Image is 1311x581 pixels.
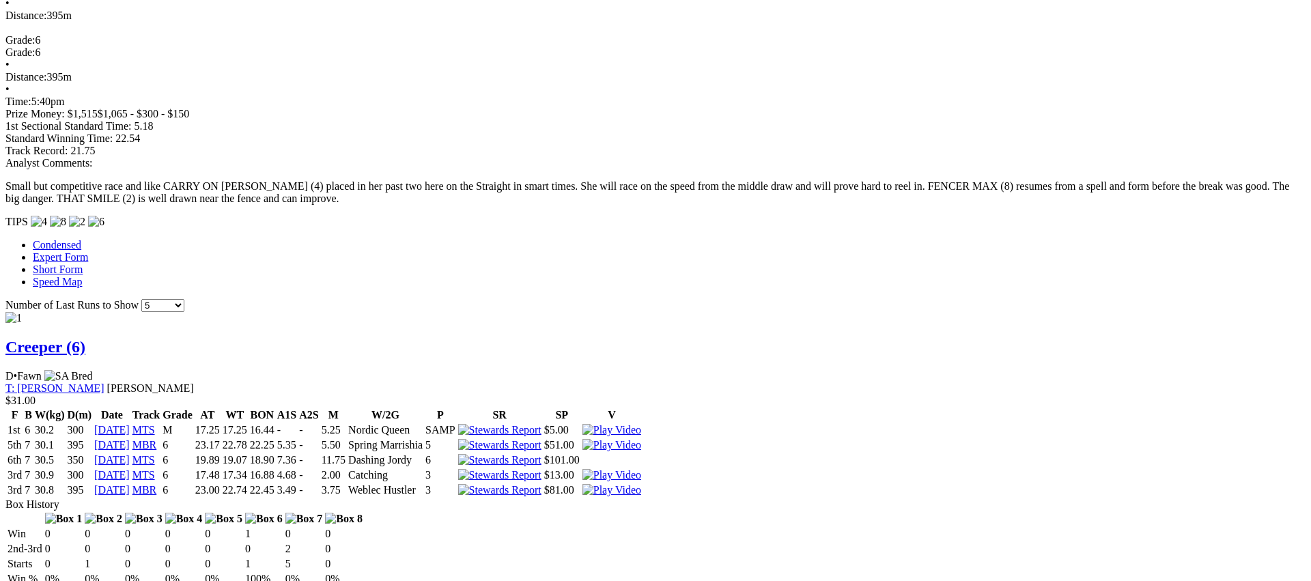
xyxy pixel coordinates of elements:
a: [DATE] [94,439,130,451]
img: 2 [69,216,85,228]
td: 30.8 [34,483,66,497]
td: 3 [425,483,456,497]
span: • [5,83,10,95]
th: W/2G [348,408,423,422]
td: Win [7,527,43,541]
td: 6 [162,438,193,452]
th: Date [94,408,130,422]
td: 7 [24,468,33,482]
th: AT [195,408,221,422]
td: 0 [44,557,83,571]
th: W(kg) [34,408,66,422]
span: • [14,370,18,382]
div: 6 [5,46,1306,59]
td: 3 [425,468,456,482]
img: Stewards Report [458,439,541,451]
td: 0 [204,557,243,571]
a: MBR [132,484,157,496]
td: 1 [244,557,283,571]
td: 6 [162,468,193,482]
td: 30.9 [34,468,66,482]
td: 22.78 [222,438,248,452]
td: 0 [204,527,243,541]
td: 0 [124,557,163,571]
img: Play Video [582,484,641,496]
th: WT [222,408,248,422]
th: BON [249,408,275,422]
span: $31.00 [5,395,36,406]
td: 0 [165,542,203,556]
td: 30.5 [34,453,66,467]
td: 17.25 [195,423,221,437]
div: 5:40pm [5,96,1306,108]
td: 22.45 [249,483,275,497]
span: Distance: [5,71,46,83]
td: 0 [124,542,163,556]
img: Stewards Report [458,484,541,496]
td: 300 [67,468,93,482]
td: 1st [7,423,23,437]
a: Condensed [33,239,81,251]
td: 7 [24,483,33,497]
img: SA Bred [44,370,93,382]
td: 0 [324,542,363,556]
td: 3.49 [277,483,297,497]
td: SAMP [425,423,456,437]
td: Dashing Jordy [348,453,423,467]
th: SR [457,408,542,422]
th: M [321,408,346,422]
td: $81.00 [544,483,580,497]
td: 0 [165,527,203,541]
td: 0 [44,527,83,541]
span: • [5,59,10,70]
td: - [298,453,319,467]
td: 3rd [7,483,23,497]
a: View replay [582,484,641,496]
td: 19.07 [222,453,248,467]
td: 7 [24,438,33,452]
td: 5th [7,438,23,452]
th: Grade [162,408,193,422]
td: - [298,438,319,452]
img: Play Video [582,424,641,436]
td: 3.75 [321,483,346,497]
div: 6 [5,34,1306,46]
td: 4.68 [277,468,297,482]
a: T: [PERSON_NAME] [5,382,104,394]
td: 0 [84,542,123,556]
td: 3rd [7,468,23,482]
a: Expert Form [33,251,88,263]
img: Box 3 [125,513,163,525]
img: Stewards Report [458,424,541,436]
td: 16.88 [249,468,275,482]
td: 23.00 [195,483,221,497]
a: Speed Map [33,276,82,287]
th: A1S [277,408,297,422]
span: Standard Winning Time: [5,132,113,144]
td: 30.1 [34,438,66,452]
img: Box 2 [85,513,122,525]
img: 4 [31,216,47,228]
td: 7.36 [277,453,297,467]
img: Stewards Report [458,454,541,466]
td: 300 [67,423,93,437]
td: 6 [425,453,456,467]
td: 5 [285,557,324,571]
img: Play Video [582,439,641,451]
img: Box 6 [245,513,283,525]
span: Number of Last Runs to Show [5,299,139,311]
span: Grade: [5,34,36,46]
td: - [298,483,319,497]
td: 0 [124,527,163,541]
td: 350 [67,453,93,467]
span: Distance: [5,10,46,21]
td: 0 [244,542,283,556]
span: Track Record: [5,145,68,156]
a: View replay [582,439,641,451]
img: 6 [88,216,104,228]
td: Spring Marrishia [348,438,423,452]
span: Analyst Comments: [5,157,93,169]
a: Short Form [33,264,83,275]
td: 0 [324,527,363,541]
span: $1,065 - $300 - $150 [98,108,190,119]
